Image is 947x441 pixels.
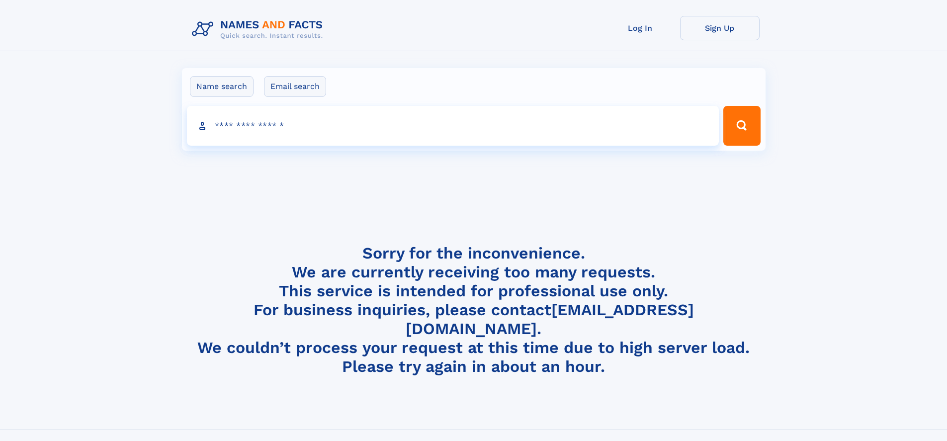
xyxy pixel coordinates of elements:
[188,244,760,376] h4: Sorry for the inconvenience. We are currently receiving too many requests. This service is intend...
[264,76,326,97] label: Email search
[188,16,331,43] img: Logo Names and Facts
[406,300,694,338] a: [EMAIL_ADDRESS][DOMAIN_NAME]
[190,76,254,97] label: Name search
[601,16,680,40] a: Log In
[187,106,719,146] input: search input
[680,16,760,40] a: Sign Up
[723,106,760,146] button: Search Button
